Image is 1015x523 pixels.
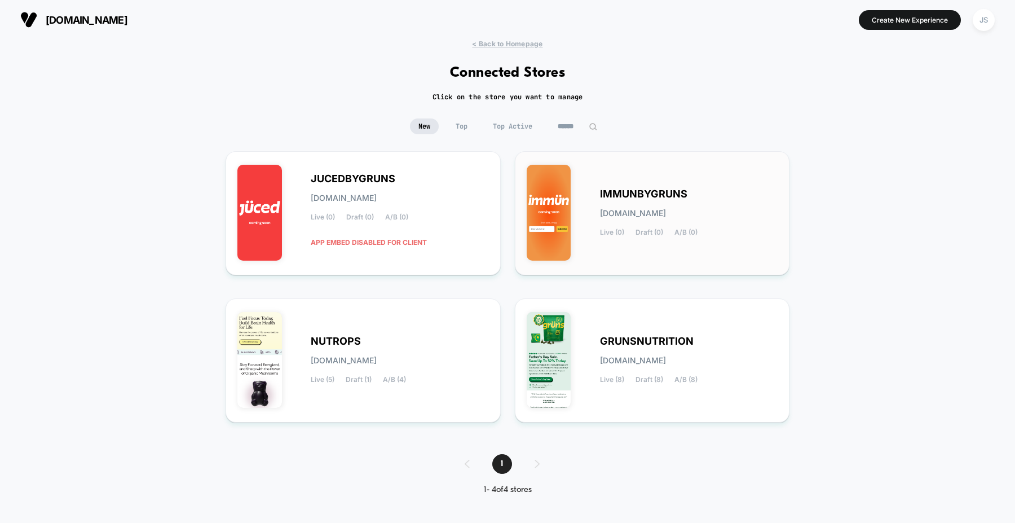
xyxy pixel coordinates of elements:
[311,337,361,345] span: NUTROPS
[674,376,698,384] span: A/B (8)
[46,14,127,26] span: [DOMAIN_NAME]
[453,485,562,495] div: 1 - 4 of 4 stores
[346,376,372,384] span: Draft (1)
[600,337,694,345] span: GRUNSNUTRITION
[311,213,335,221] span: Live (0)
[636,376,663,384] span: Draft (8)
[472,39,542,48] span: < Back to Homepage
[311,357,377,364] span: [DOMAIN_NAME]
[447,118,476,134] span: Top
[600,376,624,384] span: Live (8)
[410,118,439,134] span: New
[600,228,624,236] span: Live (0)
[973,9,995,31] div: JS
[492,454,512,474] span: 1
[237,165,282,261] img: JUCEDBYGRUNS
[20,11,37,28] img: Visually logo
[385,213,408,221] span: A/B (0)
[600,357,666,364] span: [DOMAIN_NAME]
[527,312,571,408] img: GRUNSNUTRITION
[636,228,663,236] span: Draft (0)
[17,11,131,29] button: [DOMAIN_NAME]
[237,312,282,408] img: NUTROPS
[674,228,698,236] span: A/B (0)
[527,165,571,261] img: IMMUNBYGRUNS
[346,213,374,221] span: Draft (0)
[311,194,377,202] span: [DOMAIN_NAME]
[311,175,395,183] span: JUCEDBYGRUNS
[600,209,666,217] span: [DOMAIN_NAME]
[311,232,427,252] span: APP EMBED DISABLED FOR CLIENT
[859,10,961,30] button: Create New Experience
[589,122,597,131] img: edit
[383,376,406,384] span: A/B (4)
[311,376,334,384] span: Live (5)
[969,8,998,32] button: JS
[433,93,583,102] h2: Click on the store you want to manage
[600,190,687,198] span: IMMUNBYGRUNS
[450,65,566,81] h1: Connected Stores
[484,118,541,134] span: Top Active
